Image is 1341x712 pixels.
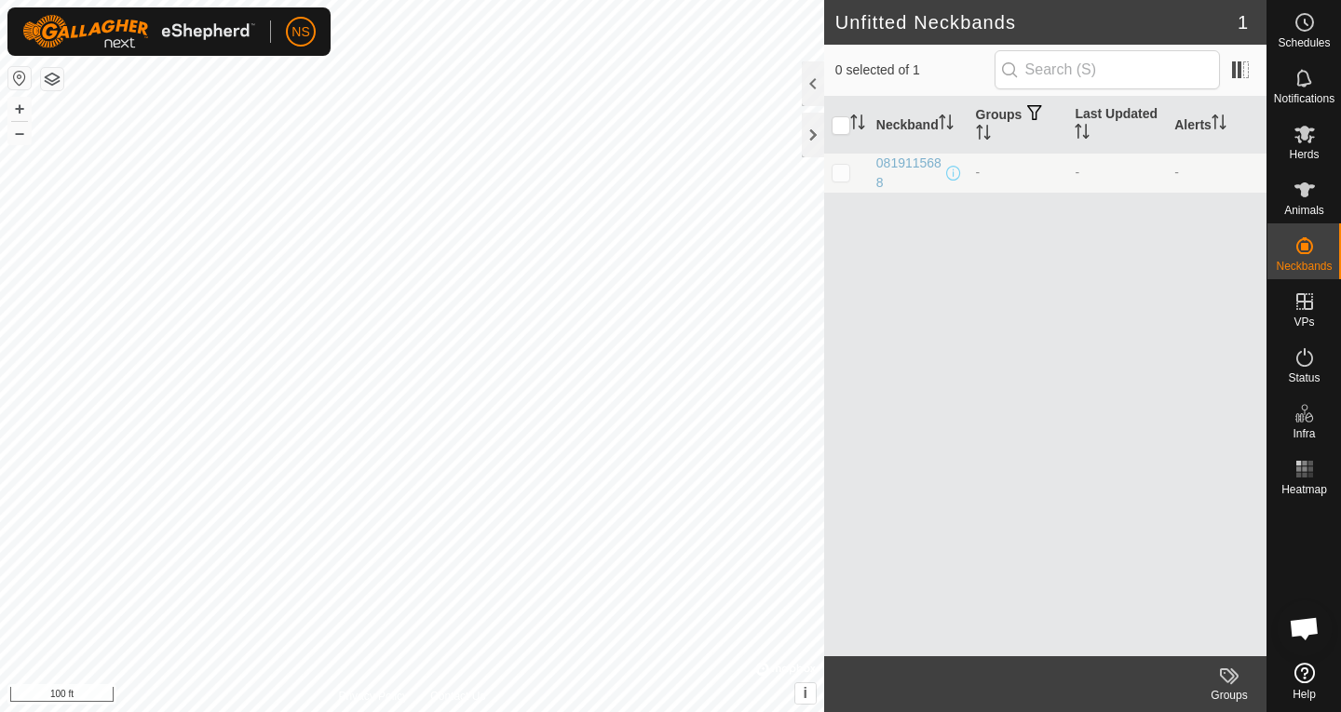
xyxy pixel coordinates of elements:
[1167,153,1266,193] td: -
[995,50,1220,89] input: Search (S)
[1067,97,1167,154] th: Last Updated
[976,128,991,142] p-sorticon: Activate to sort
[1075,165,1079,180] span: -
[1274,93,1334,104] span: Notifications
[8,122,31,144] button: –
[1289,149,1319,160] span: Herds
[8,98,31,120] button: +
[1278,37,1330,48] span: Schedules
[1276,261,1332,272] span: Neckbands
[1293,689,1316,700] span: Help
[850,117,865,132] p-sorticon: Activate to sort
[876,154,942,193] div: 0819115688
[1294,316,1314,328] span: VPs
[1281,484,1327,495] span: Heatmap
[8,67,31,89] button: Reset Map
[430,688,485,705] a: Contact Us
[869,97,968,154] th: Neckband
[338,688,408,705] a: Privacy Policy
[1075,127,1090,141] p-sorticon: Activate to sort
[939,117,954,132] p-sorticon: Activate to sort
[835,60,995,80] span: 0 selected of 1
[291,22,309,42] span: NS
[1212,117,1226,132] p-sorticon: Activate to sort
[1277,600,1333,656] div: Open chat
[1288,372,1320,383] span: Status
[1293,428,1315,439] span: Infra
[1192,687,1266,704] div: Groups
[1284,205,1324,216] span: Animals
[835,11,1238,34] h2: Unfitted Neckbands
[41,68,63,90] button: Map Layers
[1238,8,1248,36] span: 1
[804,685,807,701] span: i
[1167,97,1266,154] th: Alerts
[1267,655,1341,707] a: Help
[968,97,1068,154] th: Groups
[968,153,1068,193] td: -
[795,683,816,704] button: i
[22,15,255,48] img: Gallagher Logo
